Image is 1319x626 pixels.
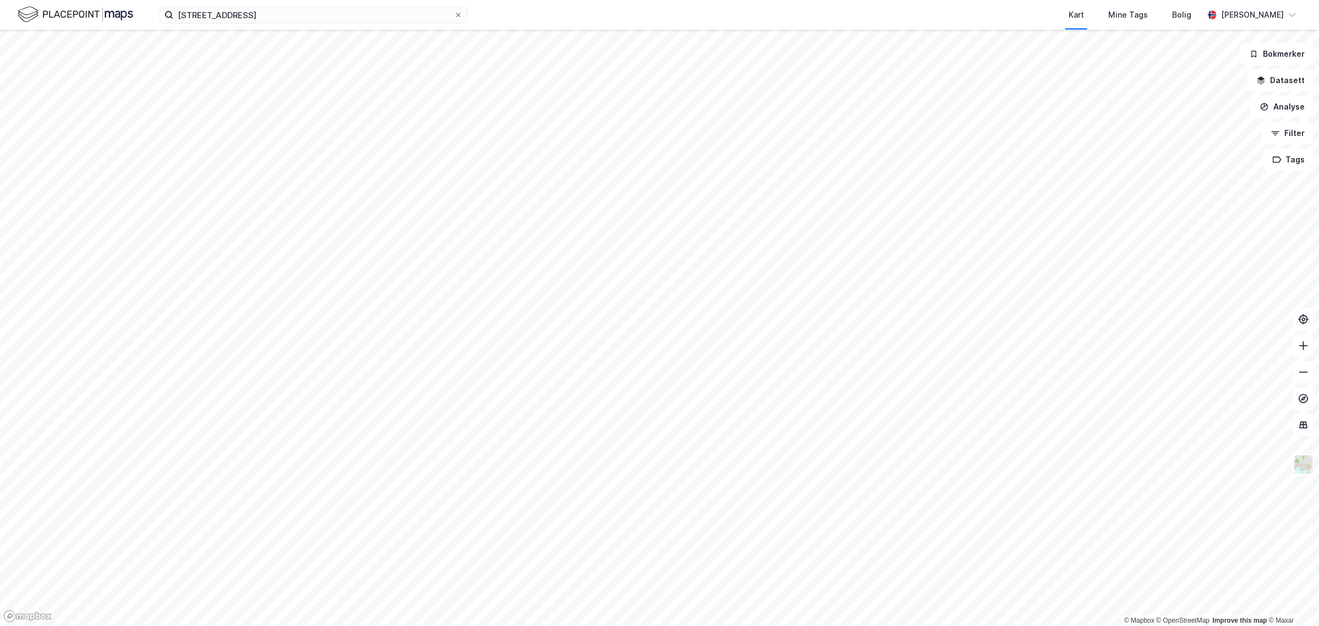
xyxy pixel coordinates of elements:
a: Mapbox homepage [3,610,52,623]
button: Bokmerker [1240,43,1315,65]
a: Improve this map [1213,617,1267,624]
input: Søk på adresse, matrikkel, gårdeiere, leietakere eller personer [173,7,454,23]
div: [PERSON_NAME] [1221,8,1284,21]
div: Kontrollprogram for chat [1264,573,1319,626]
button: Tags [1263,149,1315,171]
img: Z [1293,454,1314,475]
a: Mapbox [1124,617,1154,624]
img: logo.f888ab2527a4732fd821a326f86c7f29.svg [18,5,133,24]
button: Filter [1262,122,1315,144]
button: Datasett [1247,69,1315,91]
button: Analyse [1251,96,1315,118]
iframe: Chat Widget [1264,573,1319,626]
a: OpenStreetMap [1157,617,1210,624]
div: Kart [1069,8,1084,21]
div: Mine Tags [1108,8,1148,21]
div: Bolig [1172,8,1191,21]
